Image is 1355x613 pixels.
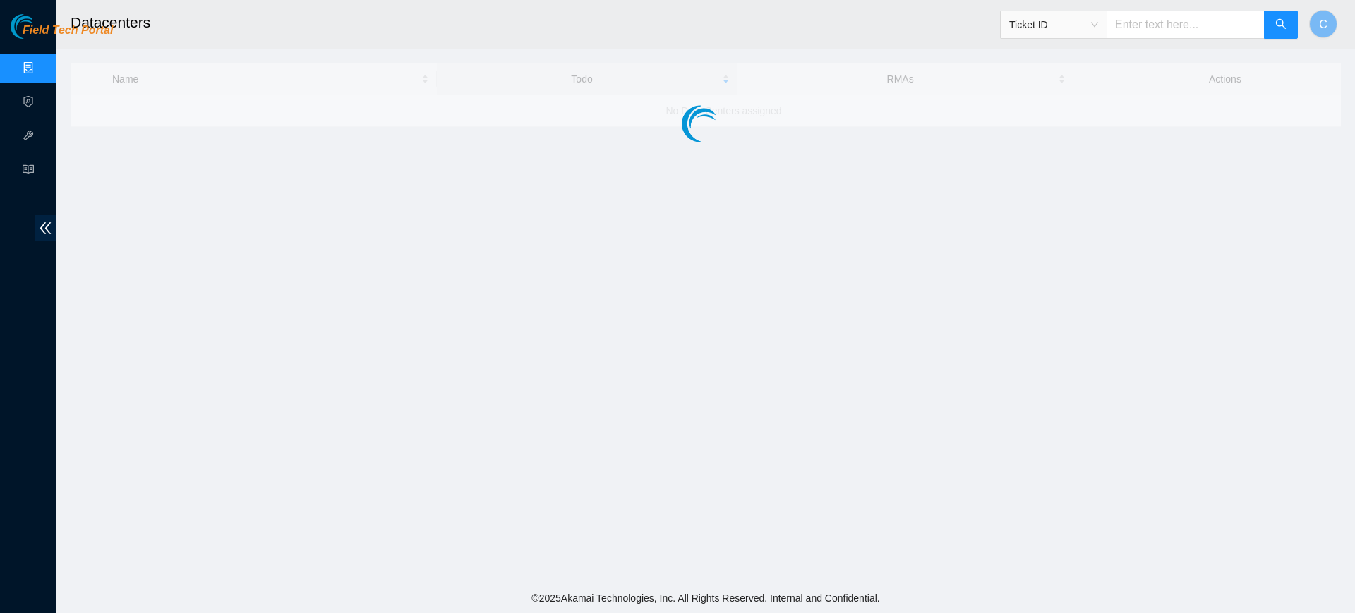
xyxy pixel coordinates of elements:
span: Ticket ID [1009,14,1098,35]
footer: © 2025 Akamai Technologies, Inc. All Rights Reserved. Internal and Confidential. [56,583,1355,613]
span: read [23,157,34,186]
button: search [1264,11,1298,39]
img: Akamai Technologies [11,14,71,39]
span: Field Tech Portal [23,24,113,37]
input: Enter text here... [1107,11,1265,39]
span: C [1319,16,1327,33]
a: Akamai TechnologiesField Tech Portal [11,25,113,44]
span: double-left [35,215,56,241]
button: C [1309,10,1337,38]
span: search [1275,18,1287,32]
